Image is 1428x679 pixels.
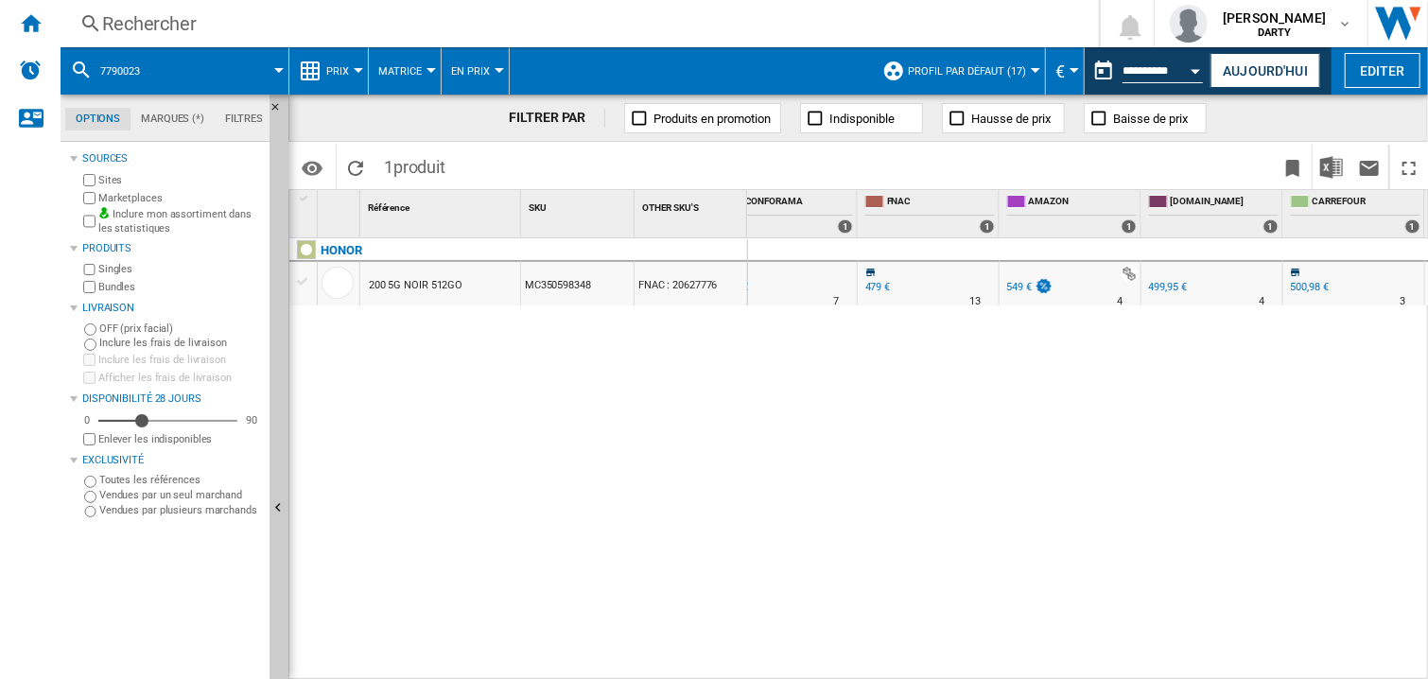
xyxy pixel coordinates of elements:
[1113,112,1188,126] span: Baisse de prix
[1291,281,1329,293] div: 500,98 €
[84,339,96,351] input: Inclure les frais de livraison
[969,292,981,311] div: Délai de livraison : 13 jours
[84,323,96,336] input: OFF (prix facial)
[293,150,331,184] button: Options
[99,336,262,350] label: Inclure les frais de livraison
[829,112,895,126] span: Indisponible
[942,103,1065,133] button: Hausse de prix
[1046,47,1085,95] md-menu: Currency
[102,10,1050,37] div: Rechercher
[1055,47,1074,95] button: €
[529,202,547,213] span: SKU
[82,151,262,166] div: Sources
[720,190,857,237] div: CONFORAMA 1 offers sold by CONFORAMA
[1179,51,1213,85] button: Open calendar
[1313,195,1420,211] span: CARREFOUR
[1288,278,1329,297] div: 500,98 €
[1313,145,1350,189] button: Télécharger au format Excel
[100,47,159,95] button: 7790023
[270,95,292,129] button: Masquer
[887,195,995,211] span: FNAC
[378,47,431,95] button: Matrice
[82,392,262,407] div: Disponibilité 28 Jours
[1029,195,1137,211] span: AMAZON
[1085,52,1123,90] button: md-calendar
[451,47,499,95] button: En Prix
[364,190,520,219] div: Sort None
[326,47,358,95] button: Prix
[971,112,1051,126] span: Hausse de prix
[369,264,462,307] div: 200 5G NOIR 512GO
[510,109,606,128] div: FILTRER PAR
[745,195,853,211] span: CONFORAMA
[1401,292,1406,311] div: Délai de livraison : 3 jours
[19,59,42,81] img: alerts-logo.svg
[1223,9,1326,27] span: [PERSON_NAME]
[1055,61,1065,81] span: €
[98,173,262,187] label: Sites
[862,278,891,297] div: 479 €
[1007,281,1033,293] div: 549 €
[83,174,96,186] input: Sites
[521,262,634,305] div: MC350598348
[1170,5,1208,43] img: profile.jpg
[98,432,262,446] label: Enlever les indisponibles
[833,292,839,311] div: Délai de livraison : 7 jours
[1274,145,1312,189] button: Créer un favoris
[1149,281,1187,293] div: 499,95 €
[1145,190,1282,237] div: [DOMAIN_NAME] 1 offers sold by MATERIEL.NET
[393,157,445,177] span: produit
[865,281,891,293] div: 479 €
[65,108,131,131] md-tab-item: Options
[99,488,262,502] label: Vendues par un seul marchand
[1259,292,1264,311] div: Délai de livraison : 4 jours
[98,411,237,430] md-slider: Disponibilité
[98,371,262,385] label: Afficher les frais de livraison
[83,372,96,384] input: Afficher les frais de livraison
[83,354,96,366] input: Inclure les frais de livraison
[1084,103,1207,133] button: Baisse de prix
[337,145,374,189] button: Recharger
[1004,278,1054,297] div: 549 €
[1320,156,1343,179] img: excel-24x24.png
[838,219,853,234] div: 1 offers sold by CONFORAMA
[99,473,262,487] label: Toutes les références
[374,145,455,184] span: 1
[99,503,262,517] label: Vendues par plusieurs marchands
[98,262,262,276] label: Singles
[862,190,999,237] div: FNAC 1 offers sold by FNAC
[326,65,349,78] span: Prix
[1390,145,1428,189] button: Plein écran
[635,262,747,305] div: FNAC : 20627776
[525,190,634,219] div: SKU Sort None
[70,47,279,95] div: 7790023
[1350,145,1388,189] button: Envoyer ce rapport par email
[321,239,362,262] div: Cliquez pour filtrer sur cette marque
[908,65,1026,78] span: Profil par défaut (17)
[98,280,262,294] label: Bundles
[638,190,747,219] div: Sort None
[525,190,634,219] div: Sort None
[1035,278,1054,294] img: promotionV3.png
[1146,278,1187,297] div: 499,95 €
[980,219,995,234] div: 1 offers sold by FNAC
[638,190,747,219] div: OTHER SKU'S Sort None
[1003,190,1141,237] div: AMAZON 1 offers sold by AMAZON
[82,301,262,316] div: Livraison
[82,241,262,256] div: Produits
[99,322,262,336] label: OFF (prix facial)
[624,103,781,133] button: Produits en promotion
[1258,26,1292,39] b: DARTY
[100,65,140,78] span: 7790023
[1171,195,1279,211] span: [DOMAIN_NAME]
[1405,219,1420,234] div: 1 offers sold by CARREFOUR
[451,65,490,78] span: En Prix
[368,202,409,213] span: Référence
[98,191,262,205] label: Marketplaces
[83,210,96,234] input: Inclure mon assortiment dans les statistiques
[800,103,923,133] button: Indisponible
[131,108,215,131] md-tab-item: Marques (*)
